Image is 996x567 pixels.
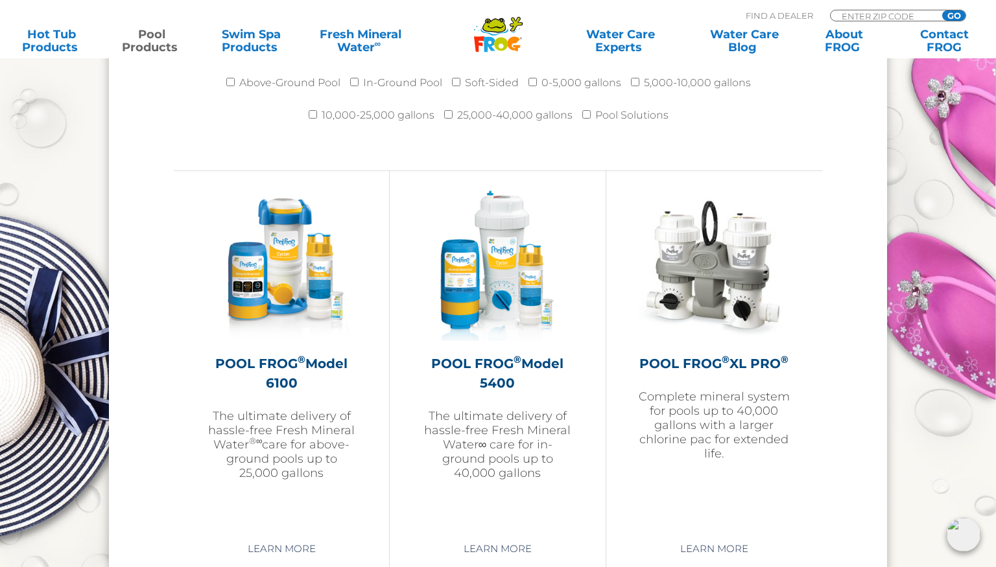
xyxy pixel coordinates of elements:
[595,102,669,128] label: Pool Solutions
[781,353,788,365] sup: ®
[947,518,980,551] img: openIcon
[942,10,966,21] input: GO
[558,28,683,54] a: Water CareExperts
[363,70,442,96] label: In-Ground Pool
[422,191,573,527] a: POOL FROG®Model 5400The ultimate delivery of hassle-free Fresh Mineral Water∞ care for in-ground ...
[644,70,751,96] label: 5,000-10,000 gallons
[206,191,357,341] img: pool-frog-6100-featured-img-v3-300x300.png
[298,353,305,365] sup: ®
[375,38,381,49] sup: ∞
[639,191,789,341] img: XL-PRO-v2-300x300.jpg
[706,28,784,54] a: Water CareBlog
[465,70,519,96] label: Soft-Sided
[422,354,573,393] h2: POOL FROG Model 5400
[206,354,357,393] h2: POOL FROG Model 6100
[239,70,340,96] label: Above-Ground Pool
[905,28,983,54] a: ContactFROG
[13,28,91,54] a: Hot TubProducts
[422,409,573,480] p: The ultimate delivery of hassle-free Fresh Mineral Water∞ care for in-ground pools up to 40,000 g...
[722,353,729,365] sup: ®
[514,353,521,365] sup: ®
[665,537,763,561] a: Learn More
[639,354,790,373] h2: POOL FROG XL PRO
[322,102,434,128] label: 10,000-25,000 gallons
[206,409,357,480] p: The ultimate delivery of hassle-free Fresh Mineral Water care for above-ground pools up to 25,000...
[805,28,883,54] a: AboutFROG
[249,435,263,446] sup: ®∞
[449,537,547,561] a: Learn More
[233,537,331,561] a: Learn More
[313,28,410,54] a: Fresh MineralWater∞
[639,389,790,461] p: Complete mineral system for pools up to 40,000 gallons with a larger chlorine pac for extended life.
[206,191,357,527] a: POOL FROG®Model 6100The ultimate delivery of hassle-free Fresh Mineral Water®∞care for above-grou...
[113,28,191,54] a: PoolProducts
[746,10,813,21] p: Find A Dealer
[422,191,573,341] img: pool-frog-5400-featured-img-v2-300x300.png
[541,70,621,96] label: 0-5,000 gallons
[840,10,928,21] input: Zip Code Form
[457,102,573,128] label: 25,000-40,000 gallons
[639,191,790,527] a: POOL FROG®XL PRO®Complete mineral system for pools up to 40,000 gallons with a larger chlorine pa...
[213,28,290,54] a: Swim SpaProducts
